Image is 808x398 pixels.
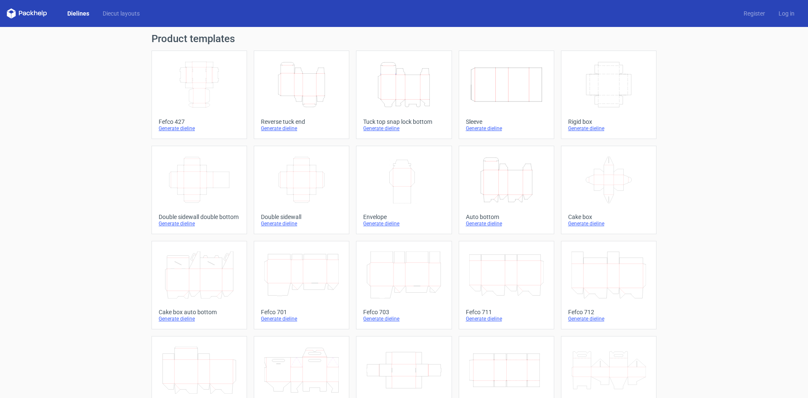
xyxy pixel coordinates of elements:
[363,220,444,227] div: Generate dieline
[356,241,452,329] a: Fefco 703Generate dieline
[96,9,146,18] a: Diecut layouts
[772,9,801,18] a: Log in
[151,241,247,329] a: Cake box auto bottomGenerate dieline
[568,315,649,322] div: Generate dieline
[561,146,656,234] a: Cake boxGenerate dieline
[151,146,247,234] a: Double sidewall double bottomGenerate dieline
[151,34,656,44] h1: Product templates
[363,309,444,315] div: Fefco 703
[261,220,342,227] div: Generate dieline
[568,118,649,125] div: Rigid box
[363,315,444,322] div: Generate dieline
[254,51,349,139] a: Reverse tuck endGenerate dieline
[261,214,342,220] div: Double sidewall
[61,9,96,18] a: Dielines
[568,125,649,132] div: Generate dieline
[254,146,349,234] a: Double sidewallGenerate dieline
[159,220,240,227] div: Generate dieline
[561,241,656,329] a: Fefco 712Generate dieline
[151,51,247,139] a: Fefco 427Generate dieline
[159,118,240,125] div: Fefco 427
[363,125,444,132] div: Generate dieline
[466,118,547,125] div: Sleeve
[466,125,547,132] div: Generate dieline
[561,51,656,139] a: Rigid boxGenerate dieline
[459,146,554,234] a: Auto bottomGenerate dieline
[159,125,240,132] div: Generate dieline
[363,118,444,125] div: Tuck top snap lock bottom
[459,241,554,329] a: Fefco 711Generate dieline
[568,214,649,220] div: Cake box
[356,146,452,234] a: EnvelopeGenerate dieline
[159,309,240,315] div: Cake box auto bottom
[254,241,349,329] a: Fefco 701Generate dieline
[466,309,547,315] div: Fefco 711
[261,118,342,125] div: Reverse tuck end
[261,315,342,322] div: Generate dieline
[466,220,547,227] div: Generate dieline
[737,9,772,18] a: Register
[568,309,649,315] div: Fefco 712
[568,220,649,227] div: Generate dieline
[159,315,240,322] div: Generate dieline
[466,315,547,322] div: Generate dieline
[363,214,444,220] div: Envelope
[261,309,342,315] div: Fefco 701
[261,125,342,132] div: Generate dieline
[459,51,554,139] a: SleeveGenerate dieline
[356,51,452,139] a: Tuck top snap lock bottomGenerate dieline
[159,214,240,220] div: Double sidewall double bottom
[466,214,547,220] div: Auto bottom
